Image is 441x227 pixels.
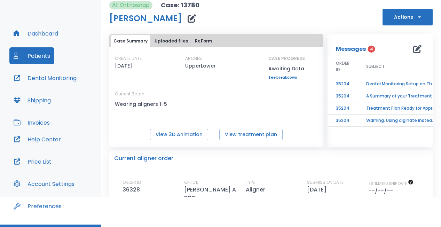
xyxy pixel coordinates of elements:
p: 36328 [123,186,143,194]
p: At Orthosnap [112,1,150,9]
button: Actions [383,9,433,25]
p: Wearing aligners 1-5 [115,100,178,108]
p: ORDER ID [123,179,141,186]
button: Shipping [9,92,55,109]
p: Aligner [246,186,268,194]
p: Messages [336,45,366,53]
button: View 3D Animation [150,129,208,140]
p: OFFICE [184,179,198,186]
div: tabs [111,35,322,47]
p: Awaiting Data [268,64,305,73]
h1: [PERSON_NAME] [109,14,182,23]
td: 35204 [328,90,358,102]
div: Tooltip anchor [60,203,66,209]
button: Uploaded files [152,35,191,47]
td: 35204 [328,102,358,115]
p: [PERSON_NAME] A DDS [184,186,243,202]
button: Case Summary [111,35,150,47]
button: Dental Monitoring [9,70,81,86]
button: Account Settings [9,175,79,192]
p: UpperLower [185,62,216,70]
p: CREATE DATE [115,55,142,62]
span: SUBJECT [366,63,385,70]
p: ARCHES [185,55,202,62]
button: Rx Form [192,35,215,47]
p: Current aligner order [114,154,173,163]
span: ORDER ID [336,60,349,73]
button: Help Center [9,131,65,148]
td: 35204 [328,115,358,127]
button: Preferences [9,198,66,214]
button: Patients [9,47,54,64]
p: Case: 13780 [161,1,199,9]
span: 4 [368,46,375,53]
button: View treatment plan [219,129,283,140]
span: The date will be available after approving treatment plan [369,181,414,186]
p: --/--/-- [369,187,396,195]
button: Dashboard [9,25,62,42]
p: Current Batch [115,91,178,97]
p: SUBMISSION DATE [307,179,344,186]
button: Price List [9,153,56,170]
p: TYPE [246,179,255,186]
p: [DATE] [307,186,329,194]
td: 35204 [328,78,358,90]
a: See breakdown [268,76,305,80]
button: Invoices [9,114,54,131]
p: [DATE] [115,62,132,70]
p: CASE PROGRESS [268,55,305,62]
